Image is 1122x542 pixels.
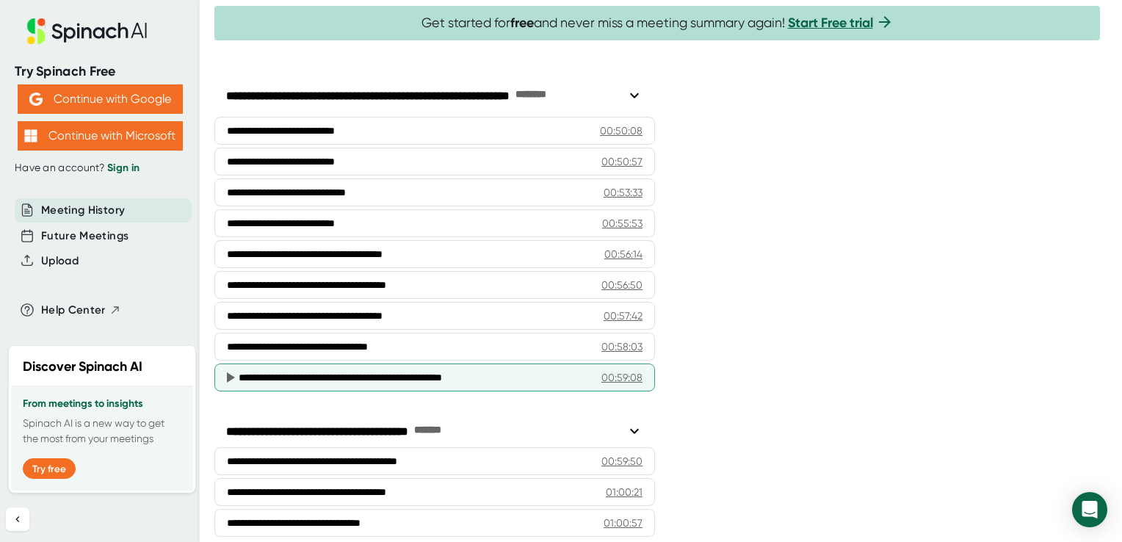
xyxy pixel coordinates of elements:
[604,516,643,530] div: 01:00:57
[604,308,643,323] div: 00:57:42
[15,162,185,175] div: Have an account?
[601,454,643,469] div: 00:59:50
[606,485,643,499] div: 01:00:21
[604,247,643,261] div: 00:56:14
[604,185,643,200] div: 00:53:33
[602,216,643,231] div: 00:55:53
[1072,492,1107,527] div: Open Intercom Messenger
[601,278,643,292] div: 00:56:50
[41,228,129,245] button: Future Meetings
[510,15,534,31] b: free
[601,370,643,385] div: 00:59:08
[601,339,643,354] div: 00:58:03
[23,458,76,479] button: Try free
[788,15,873,31] a: Start Free trial
[600,123,643,138] div: 00:50:08
[421,15,894,32] span: Get started for and never miss a meeting summary again!
[23,357,142,377] h2: Discover Spinach AI
[15,63,185,80] div: Try Spinach Free
[18,84,183,114] button: Continue with Google
[29,93,43,106] img: Aehbyd4JwY73AAAAAElFTkSuQmCC
[41,302,106,319] span: Help Center
[6,507,29,531] button: Collapse sidebar
[601,154,643,169] div: 00:50:57
[41,253,79,270] button: Upload
[41,302,121,319] button: Help Center
[23,416,181,447] p: Spinach AI is a new way to get the most from your meetings
[107,162,140,174] a: Sign in
[41,202,125,219] button: Meeting History
[18,121,183,151] button: Continue with Microsoft
[23,398,181,410] h3: From meetings to insights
